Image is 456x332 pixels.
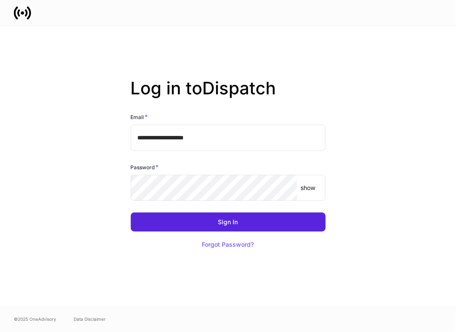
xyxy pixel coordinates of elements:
a: Data Disclaimer [74,316,106,322]
div: Sign In [218,219,238,225]
button: Sign In [131,213,326,232]
h6: Email [131,113,148,121]
h6: Password [131,163,159,171]
span: © 2025 OneAdvisory [14,316,56,322]
div: Forgot Password? [202,242,254,248]
p: show [301,184,315,192]
button: Forgot Password? [191,235,265,254]
h2: Log in to Dispatch [131,78,326,113]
